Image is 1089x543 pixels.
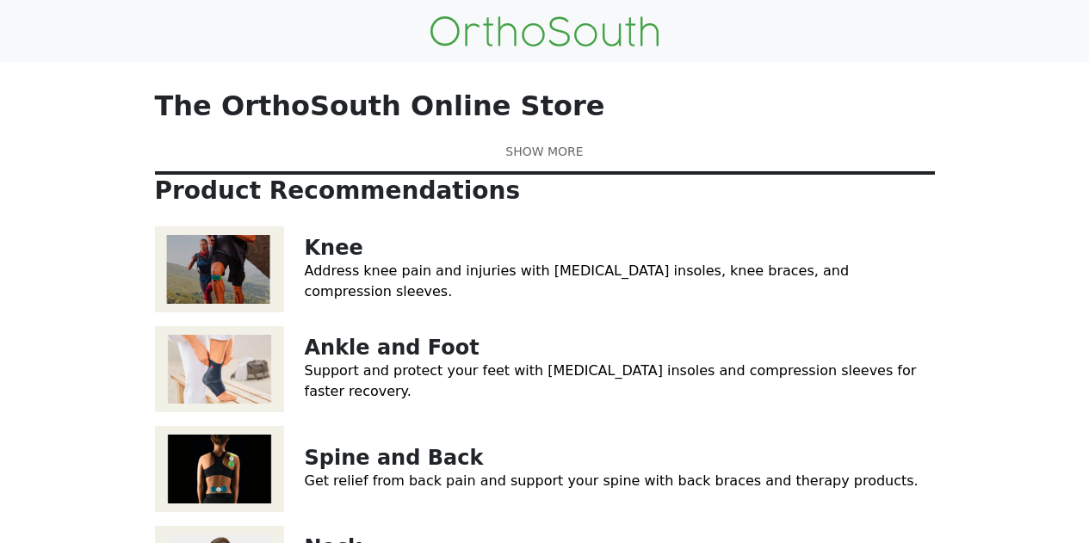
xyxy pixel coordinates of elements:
a: Spine and Back [305,446,484,470]
a: Address knee pain and injuries with [MEDICAL_DATA] insoles, knee braces, and compression sleeves. [305,262,850,299]
p: Product Recommendations [155,176,935,206]
img: Ankle and Foot [155,326,284,412]
a: Get relief from back pain and support your spine with back braces and therapy products. [305,472,919,489]
a: Ankle and Foot [305,336,480,360]
p: The OrthoSouth Online Store [155,89,935,122]
a: Support and protect your feet with [MEDICAL_DATA] insoles and compression sleeves for faster reco... [305,362,917,399]
img: Spine and Back [155,426,284,512]
img: Knee [155,226,284,312]
img: OrthoSouth [430,16,659,46]
a: Knee [305,236,363,260]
